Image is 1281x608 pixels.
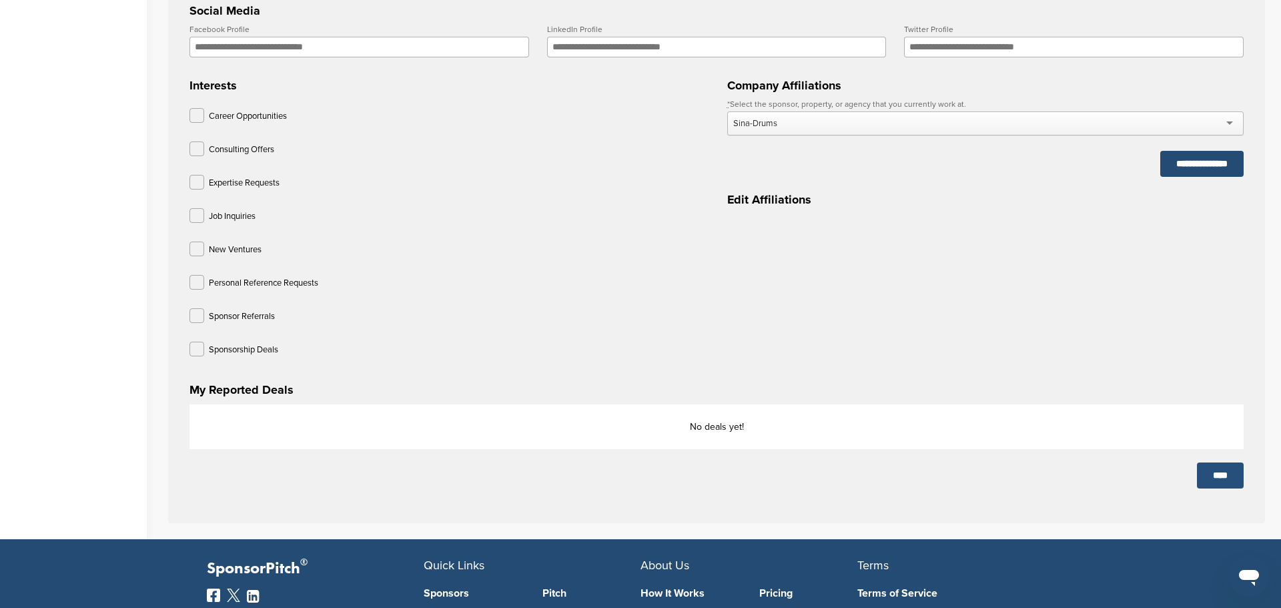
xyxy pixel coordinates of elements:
p: Consulting Offers [209,141,274,158]
a: Pricing [759,588,858,599]
p: SponsorPitch [207,559,424,579]
p: Personal Reference Requests [209,275,318,292]
abbr: required [727,99,730,109]
h3: My Reported Deals [189,380,1244,399]
p: No deals yet! [203,418,1230,435]
h3: Company Affiliations [727,76,1244,95]
div: Sina-Drums [733,117,777,129]
p: New Ventures [209,242,262,258]
p: Job Inquiries [209,208,256,225]
iframe: Button to launch messaging window [1228,555,1270,597]
span: Terms [857,558,889,573]
p: Sponsor Referrals [209,308,275,325]
label: LinkedIn Profile [547,25,887,33]
label: Facebook Profile [189,25,529,33]
span: About Us [640,558,689,573]
h3: Social Media [189,1,1244,20]
a: Sponsors [424,588,522,599]
span: Quick Links [424,558,484,573]
p: Sponsorship Deals [209,342,278,358]
a: Terms of Service [857,588,1054,599]
p: Expertise Requests [209,175,280,192]
a: Pitch [542,588,641,599]
span: ® [300,554,308,571]
p: Career Opportunities [209,108,287,125]
img: Twitter [227,589,240,602]
h3: Edit Affiliations [727,190,1244,209]
a: How It Works [640,588,739,599]
img: Facebook [207,589,220,602]
label: Select the sponsor, property, or agency that you currently work at. [727,100,1244,108]
label: Twitter Profile [904,25,1244,33]
h3: Interests [189,76,706,95]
